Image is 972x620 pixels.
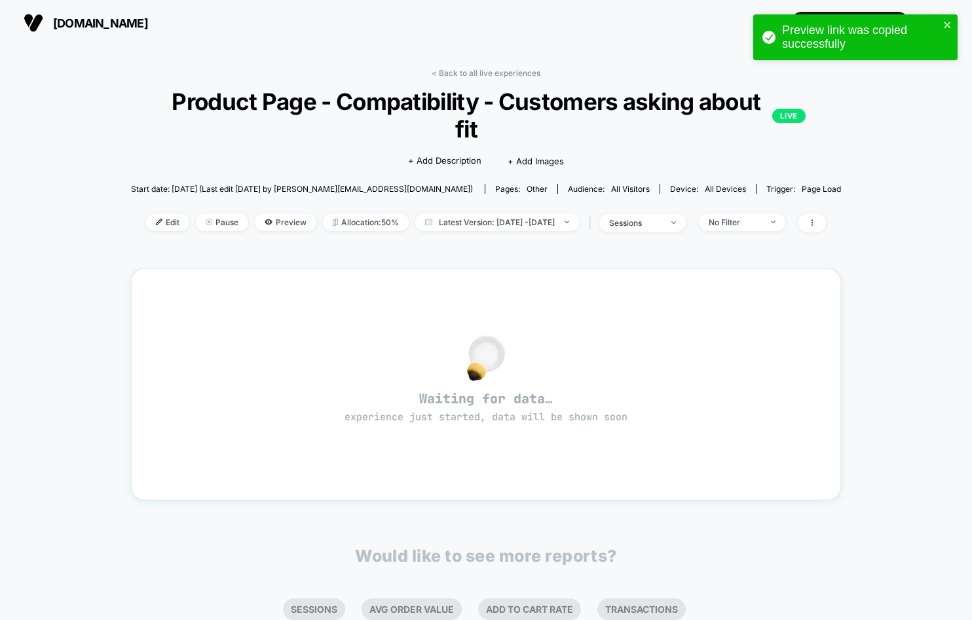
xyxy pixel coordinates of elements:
a: < Back to all live experiences [432,68,540,78]
button: [DOMAIN_NAME] [20,12,152,33]
p: Would like to see more reports? [355,546,617,566]
span: Preview [255,213,316,231]
span: All Visitors [611,184,650,194]
p: LIVE [772,109,805,123]
div: Trigger: [766,184,841,194]
div: Audience: [568,184,650,194]
span: Start date: [DATE] (Last edit [DATE] by [PERSON_NAME][EMAIL_ADDRESS][DOMAIN_NAME]) [131,184,473,194]
li: Transactions [597,598,686,620]
button: close [943,20,952,32]
li: Sessions [283,598,345,620]
div: Preview link was copied successfully [782,24,939,51]
img: end [565,221,569,223]
span: Waiting for data… [155,390,817,424]
span: Latest Version: [DATE] - [DATE] [415,213,579,231]
span: all devices [705,184,746,194]
img: end [671,221,676,224]
li: Avg Order Value [362,598,462,620]
li: Add To Cart Rate [478,598,581,620]
span: other [527,184,548,194]
img: Visually logo [24,13,43,33]
span: Product Page - Compatibility - Customers asking about fit [166,88,805,143]
div: No Filter [709,217,761,227]
span: + Add Description [408,155,481,168]
span: [DOMAIN_NAME] [53,16,148,30]
span: Pause [196,213,248,231]
span: Edit [146,213,189,231]
img: end [206,219,212,225]
button: RI [919,10,952,37]
img: end [771,221,776,223]
img: rebalance [333,219,338,226]
div: sessions [609,218,662,228]
div: RI [923,10,948,36]
img: no_data [467,335,505,381]
span: Device: [660,184,756,194]
div: Pages: [495,184,548,194]
span: experience just started, data will be shown soon [345,410,627,424]
img: calendar [425,219,432,225]
img: edit [156,219,162,225]
span: + Add Images [508,156,564,166]
span: Page Load [802,184,841,194]
span: Allocation: 50% [323,213,409,231]
span: | [586,213,599,232]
